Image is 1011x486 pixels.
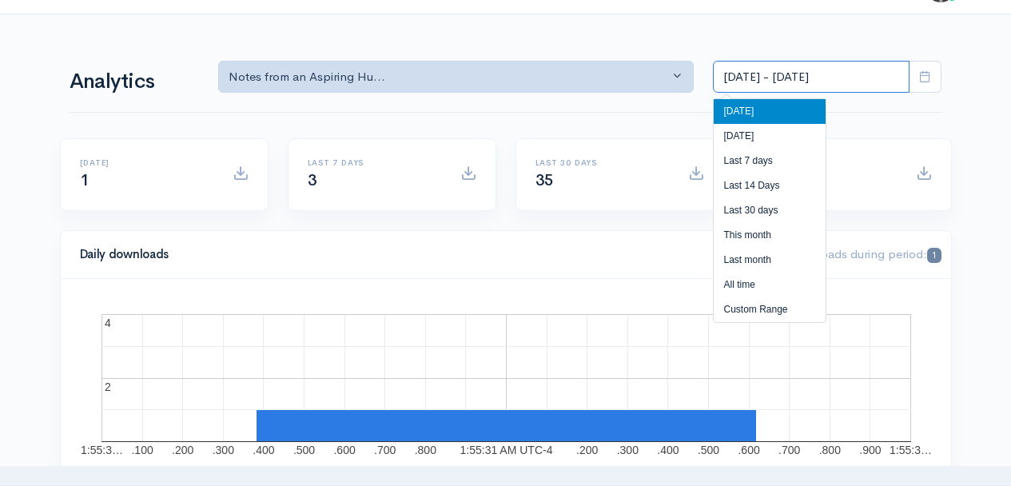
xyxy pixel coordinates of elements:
text: .400 [657,444,679,456]
li: [DATE] [714,99,826,124]
span: 35 [535,170,554,190]
li: Last month [714,248,826,273]
text: .700 [778,444,800,456]
svg: A chart. [80,298,932,458]
button: Notes from an Aspiring Hu... [218,61,695,94]
li: Last 14 Days [714,173,826,198]
text: .500 [293,444,314,456]
span: 1 [80,170,90,190]
text: .600 [333,444,355,456]
text: 1:55:3… [81,444,123,456]
span: 3 [308,170,317,190]
text: 1:55:31 AM UTC-4 [460,444,552,456]
span: 1 [927,248,941,263]
text: .600 [738,444,759,456]
text: .200 [172,444,193,456]
h6: All time [763,158,897,167]
span: Downloads during period: [785,246,941,261]
li: Last 7 days [714,149,826,173]
text: .300 [212,444,233,456]
text: .500 [697,444,718,456]
li: This month [714,223,826,248]
div: Notes from an Aspiring Hu... [229,68,670,86]
text: .800 [818,444,840,456]
text: .200 [576,444,598,456]
text: .700 [374,444,396,456]
h6: Last 30 days [535,158,669,167]
text: 1:55:3… [890,444,932,456]
li: Custom Range [714,297,826,322]
li: All time [714,273,826,297]
text: .100 [131,444,153,456]
text: .900 [859,444,881,456]
text: .800 [414,444,436,456]
text: 2 [105,380,111,393]
h4: Daily downloads [80,248,766,261]
text: .400 [253,444,274,456]
text: 4 [105,317,111,329]
li: [DATE] [714,124,826,149]
h6: Last 7 days [308,158,441,167]
input: analytics date range selector [713,61,910,94]
text: .300 [616,444,638,456]
h6: [DATE] [80,158,213,167]
h1: Analytics [70,70,199,94]
li: Last 30 days [714,198,826,223]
